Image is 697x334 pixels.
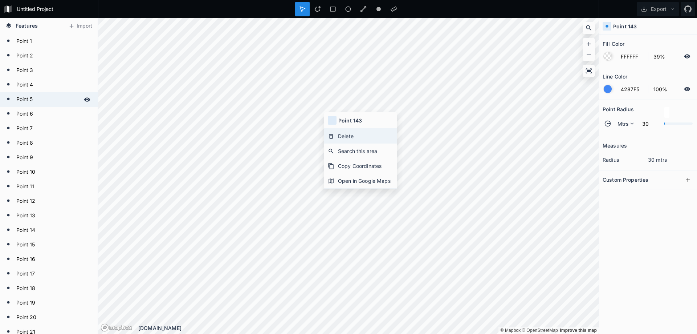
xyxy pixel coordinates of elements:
[617,120,629,128] span: Mtrs
[16,22,38,29] span: Features
[603,71,627,82] h2: Line Color
[603,38,624,49] h2: Fill Color
[613,23,637,30] h4: Point 143
[648,156,693,164] dd: 30 mtrs
[603,174,648,185] h2: Custom Properties
[603,140,627,151] h2: Measures
[603,156,648,164] dt: radius
[324,158,397,173] div: Copy Coordinates
[65,20,96,32] button: Import
[138,324,599,332] div: [DOMAIN_NAME]
[560,328,597,333] a: Map feedback
[500,328,521,333] a: Mapbox
[637,2,679,16] button: Export
[638,119,661,128] input: 0
[324,173,397,188] div: Open in Google Maps
[603,104,634,115] h2: Point Radius
[338,117,362,124] h4: Point 143
[324,129,397,144] div: Delete
[522,328,558,333] a: OpenStreetMap
[324,144,397,158] div: Search this area
[101,323,133,332] a: Mapbox logo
